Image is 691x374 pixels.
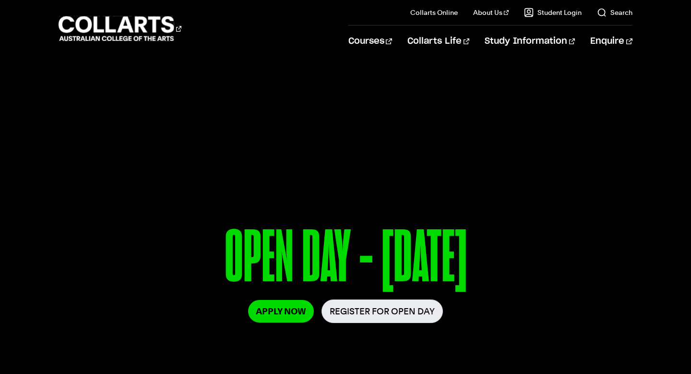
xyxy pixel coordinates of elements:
p: OPEN DAY - [DATE] [59,220,632,299]
a: Collarts Online [410,8,458,17]
a: About Us [473,8,509,17]
a: Student Login [524,8,582,17]
a: Collarts Life [407,25,469,57]
a: Search [597,8,632,17]
a: Register for Open Day [322,299,443,323]
a: Study Information [485,25,575,57]
a: Courses [348,25,392,57]
a: Enquire [590,25,632,57]
div: Go to homepage [59,15,181,42]
a: Apply Now [248,300,314,323]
